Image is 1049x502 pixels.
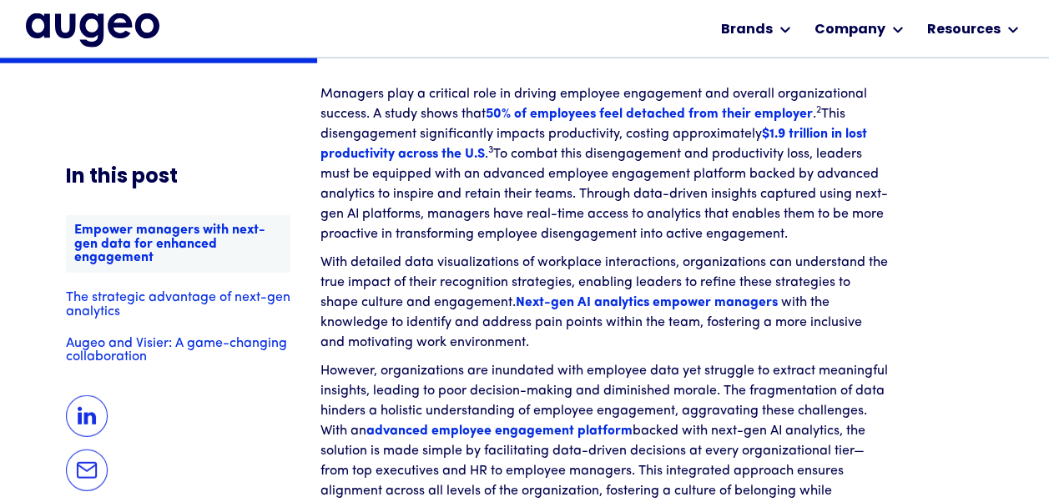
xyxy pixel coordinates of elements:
[66,337,290,364] a: Augeo and Visier: A game-changing collaboration
[488,145,493,155] sup: 3
[26,13,159,47] a: home
[927,20,1001,40] div: Resources
[320,84,888,244] p: Managers play a critical role in driving employee engagement and overall organizational success. ...
[320,128,867,161] a: $1.9 trillion in lost productivity across the U.S
[66,215,290,273] a: Empower managers with next-gen data for enhanced engagement
[814,20,885,40] div: Company
[320,253,888,353] p: With detailed data visualizations of workplace interactions, organizations can understand the tru...
[66,291,290,319] a: The strategic advantage of next-gen analytics
[721,20,773,40] div: Brands
[486,108,813,121] a: 50% of employees feel detached from their employer
[816,105,821,115] sup: 2
[66,167,290,188] h5: In this post
[366,424,633,438] a: advanced employee engagement platform
[26,13,159,47] img: Augeo's full logo in midnight blue.
[516,296,778,309] a: Next-gen AI analytics empower managers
